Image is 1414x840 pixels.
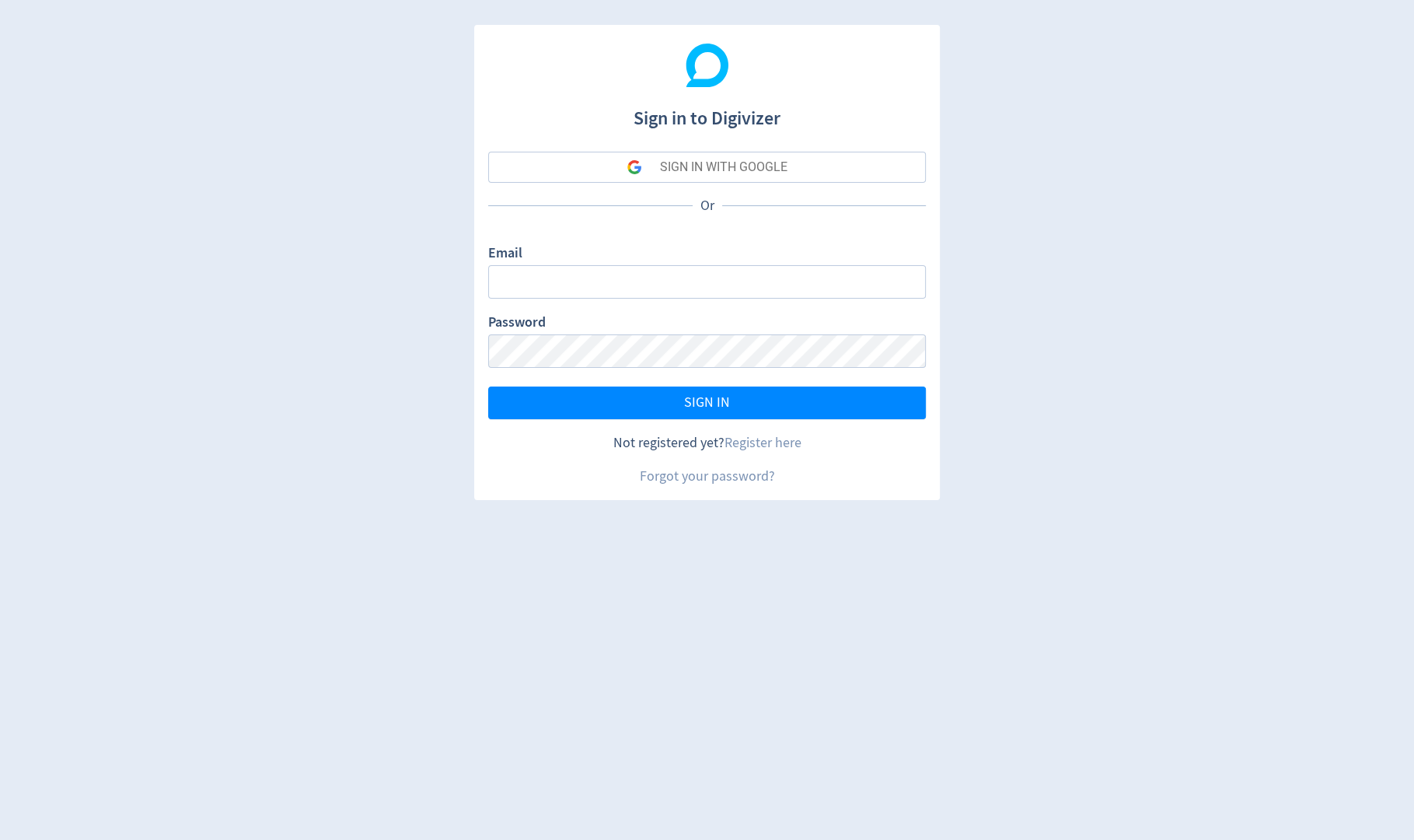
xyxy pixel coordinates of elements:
[488,433,926,453] div: Not registered yet?
[488,313,546,334] label: Password
[686,44,729,87] img: Digivizer Logo
[693,196,722,215] p: Or
[488,387,926,419] button: SIGN IN
[488,243,522,265] label: Email
[488,92,926,132] h1: Sign in to Digivizer
[724,434,801,452] a: Register here
[640,467,775,485] a: Forgot your password?
[684,396,730,410] span: SIGN IN
[488,152,926,183] button: SIGN IN WITH GOOGLE
[660,152,787,183] div: SIGN IN WITH GOOGLE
